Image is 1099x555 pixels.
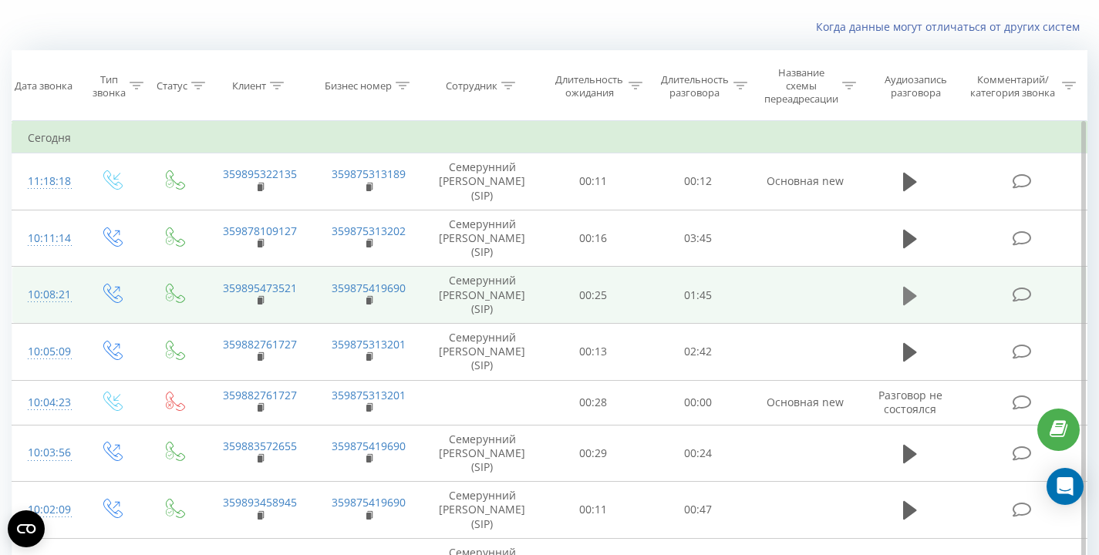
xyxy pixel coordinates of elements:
[93,73,126,99] div: Тип звонка
[332,224,406,238] a: 359875313202
[878,388,942,416] span: Разговор не состоялся
[332,337,406,351] a: 359875313201
[12,123,1087,153] td: Сегодня
[28,280,64,310] div: 10:08:21
[157,79,187,92] div: Статус
[555,73,624,99] div: Длительность ожидания
[541,267,646,324] td: 00:25
[423,267,541,324] td: Семерунний [PERSON_NAME] (SIP)
[423,482,541,539] td: Семерунний [PERSON_NAME] (SIP)
[325,79,392,92] div: Бизнес номер
[223,337,297,351] a: 359882761727
[750,380,860,425] td: Основная new
[223,166,297,181] a: 359895322135
[423,210,541,267] td: Семерунний [PERSON_NAME] (SIP)
[541,482,646,539] td: 00:11
[332,281,406,295] a: 359875419690
[223,495,297,510] a: 359893458945
[646,153,750,210] td: 00:12
[446,79,497,92] div: Сотрудник
[332,166,406,181] a: 359875313189
[423,425,541,482] td: Семерунний [PERSON_NAME] (SIP)
[8,510,45,547] button: Open CMP widget
[28,224,64,254] div: 10:11:14
[15,79,72,92] div: Дата звонка
[541,210,646,267] td: 00:16
[874,73,957,99] div: Аудиозапись разговора
[646,267,750,324] td: 01:45
[28,438,64,468] div: 10:03:56
[223,281,297,295] a: 359895473521
[223,388,297,402] a: 359882761727
[646,210,750,267] td: 03:45
[646,425,750,482] td: 00:24
[660,73,730,99] div: Длительность разговора
[646,482,750,539] td: 00:47
[28,166,64,197] div: 11:18:18
[28,495,64,525] div: 10:02:09
[223,439,297,453] a: 359883572655
[332,495,406,510] a: 359875419690
[423,153,541,210] td: Семерунний [PERSON_NAME] (SIP)
[232,79,266,92] div: Клиент
[968,73,1058,99] div: Комментарий/категория звонка
[646,323,750,380] td: 02:42
[541,380,646,425] td: 00:28
[423,323,541,380] td: Семерунний [PERSON_NAME] (SIP)
[332,439,406,453] a: 359875419690
[816,19,1087,34] a: Когда данные могут отличаться от других систем
[646,380,750,425] td: 00:00
[223,224,297,238] a: 359878109127
[28,388,64,418] div: 10:04:23
[750,153,860,210] td: Основная new
[764,66,838,106] div: Название схемы переадресации
[541,153,646,210] td: 00:11
[1047,468,1084,505] div: Open Intercom Messenger
[541,323,646,380] td: 00:13
[28,337,64,367] div: 10:05:09
[541,425,646,482] td: 00:29
[332,388,406,402] a: 359875313201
